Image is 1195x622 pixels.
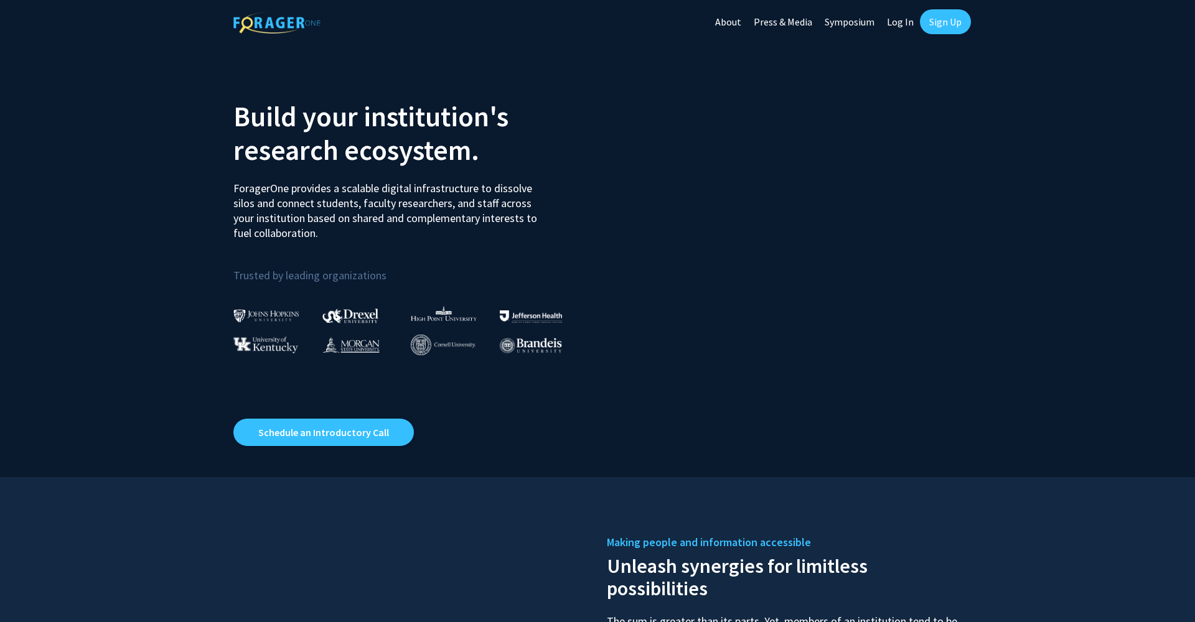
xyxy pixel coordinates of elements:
h2: Unleash synergies for limitless possibilities [607,552,962,600]
img: ForagerOne Logo [233,12,321,34]
img: Drexel University [322,309,378,323]
h5: Making people and information accessible [607,533,962,552]
img: High Point University [411,306,477,321]
p: ForagerOne provides a scalable digital infrastructure to dissolve silos and connect students, fac... [233,172,546,241]
img: Johns Hopkins University [233,309,299,322]
a: Sign Up [920,9,971,34]
h2: Build your institution's research ecosystem. [233,100,588,167]
img: University of Kentucky [233,337,298,353]
img: Thomas Jefferson University [500,310,562,322]
img: Morgan State University [322,337,380,353]
p: Trusted by leading organizations [233,251,588,285]
img: Cornell University [411,335,476,355]
a: Opens in a new tab [233,419,414,446]
img: Brandeis University [500,338,562,353]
